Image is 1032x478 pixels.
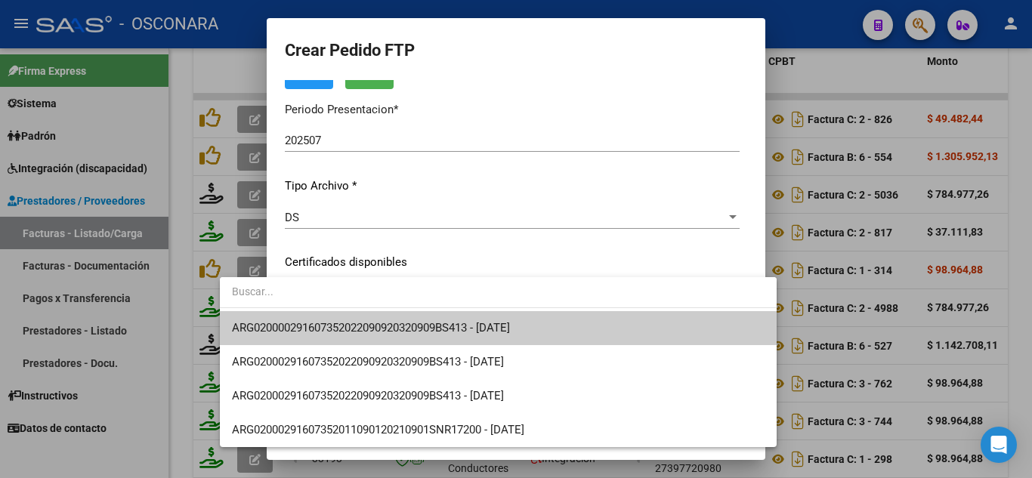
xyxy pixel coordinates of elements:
[232,355,504,369] span: ARG02000291607352022090920320909BS413 - [DATE]
[220,276,777,307] input: dropdown search
[232,423,524,436] span: ARG02000291607352011090120210901SNR17200 - [DATE]
[981,427,1017,463] div: Open Intercom Messenger
[232,389,504,402] span: ARG02000291607352022090920320909BS413 - [DATE]
[232,321,510,335] span: ARG020000291607352022090920320909BS413 - [DATE]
